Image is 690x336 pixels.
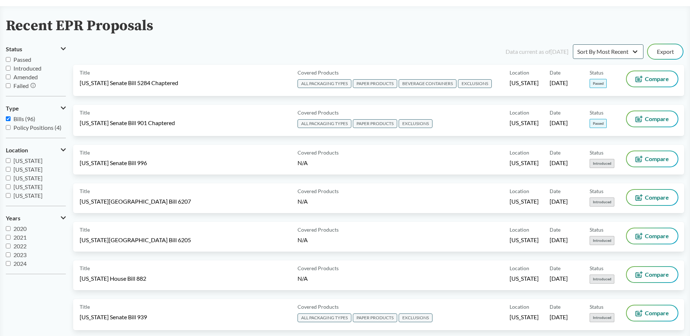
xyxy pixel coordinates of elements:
[645,233,669,239] span: Compare
[590,275,614,284] span: Introduced
[353,79,397,88] span: PAPER PRODUCTS
[80,69,90,76] span: Title
[510,275,539,283] span: [US_STATE]
[80,79,178,87] span: [US_STATE] Senate Bill 5284 Chaptered
[627,71,678,87] button: Compare
[590,226,603,233] span: Status
[6,102,66,115] button: Type
[6,167,11,172] input: [US_STATE]
[13,157,43,164] span: [US_STATE]
[6,83,11,88] input: Failed
[510,69,529,76] span: Location
[80,275,146,283] span: [US_STATE] House Bill 882
[6,46,22,52] span: Status
[13,73,38,80] span: Amended
[80,109,90,116] span: Title
[645,272,669,277] span: Compare
[298,303,339,311] span: Covered Products
[399,79,456,88] span: BEVERAGE CONTAINERS
[627,305,678,321] button: Compare
[80,149,90,156] span: Title
[590,159,614,168] span: Introduced
[80,119,175,127] span: [US_STATE] Senate Bill 901 Chaptered
[6,116,11,121] input: Bills (96)
[80,303,90,311] span: Title
[6,125,11,130] input: Policy Positions (4)
[6,193,11,198] input: [US_STATE]
[6,43,66,55] button: Status
[645,310,669,316] span: Compare
[13,192,43,199] span: [US_STATE]
[550,197,568,205] span: [DATE]
[645,76,669,82] span: Compare
[298,159,308,166] span: N/A
[6,176,11,180] input: [US_STATE]
[298,198,308,205] span: N/A
[80,187,90,195] span: Title
[550,109,561,116] span: Date
[6,235,11,240] input: 2021
[13,65,41,72] span: Introduced
[550,79,568,87] span: [DATE]
[6,57,11,62] input: Passed
[6,147,28,153] span: Location
[298,79,351,88] span: ALL PACKAGING TYPES
[590,149,603,156] span: Status
[550,264,561,272] span: Date
[550,275,568,283] span: [DATE]
[590,313,614,322] span: Introduced
[298,149,339,156] span: Covered Products
[510,187,529,195] span: Location
[353,313,397,322] span: PAPER PRODUCTS
[6,158,11,163] input: [US_STATE]
[510,149,529,156] span: Location
[80,313,147,321] span: [US_STATE] Senate Bill 939
[590,264,603,272] span: Status
[80,236,191,244] span: [US_STATE][GEOGRAPHIC_DATA] Bill 6205
[510,159,539,167] span: [US_STATE]
[510,119,539,127] span: [US_STATE]
[6,66,11,71] input: Introduced
[298,236,308,243] span: N/A
[590,119,607,128] span: Passed
[298,275,308,282] span: N/A
[627,111,678,127] button: Compare
[298,313,351,322] span: ALL PACKAGING TYPES
[353,119,397,128] span: PAPER PRODUCTS
[510,313,539,321] span: [US_STATE]
[645,116,669,122] span: Compare
[13,251,27,258] span: 2023
[6,75,11,79] input: Amended
[6,144,66,156] button: Location
[399,313,432,322] span: EXCLUSIONS
[510,236,539,244] span: [US_STATE]
[648,44,683,59] button: Export
[510,197,539,205] span: [US_STATE]
[590,303,603,311] span: Status
[6,215,20,221] span: Years
[6,105,19,112] span: Type
[13,234,27,241] span: 2021
[13,56,31,63] span: Passed
[590,197,614,207] span: Introduced
[510,264,529,272] span: Location
[510,79,539,87] span: [US_STATE]
[298,109,339,116] span: Covered Products
[13,243,27,249] span: 2022
[627,190,678,205] button: Compare
[80,264,90,272] span: Title
[13,225,27,232] span: 2020
[506,47,569,56] div: Data current as of [DATE]
[550,149,561,156] span: Date
[590,69,603,76] span: Status
[13,166,43,173] span: [US_STATE]
[6,226,11,231] input: 2020
[13,183,43,190] span: [US_STATE]
[298,119,351,128] span: ALL PACKAGING TYPES
[645,156,669,162] span: Compare
[13,260,27,267] span: 2024
[510,303,529,311] span: Location
[645,195,669,200] span: Compare
[550,69,561,76] span: Date
[627,151,678,167] button: Compare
